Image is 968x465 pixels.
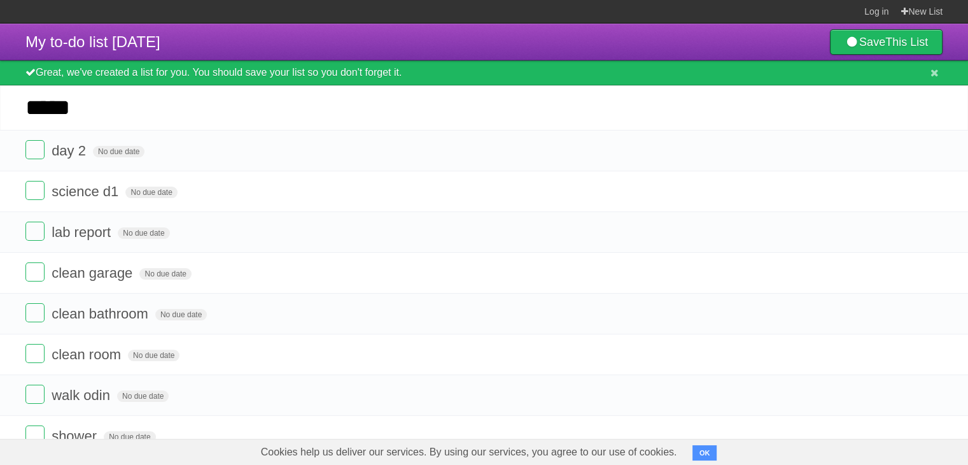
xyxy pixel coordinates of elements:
[155,309,207,320] span: No due date
[104,431,155,443] span: No due date
[52,387,113,403] span: walk odin
[52,428,100,444] span: shower
[25,303,45,322] label: Done
[25,33,160,50] span: My to-do list [DATE]
[93,146,144,157] span: No due date
[25,181,45,200] label: Done
[25,140,45,159] label: Done
[885,36,928,48] b: This List
[52,265,136,281] span: clean garage
[25,426,45,445] label: Done
[52,224,114,240] span: lab report
[25,262,45,282] label: Done
[128,350,179,361] span: No due date
[125,187,177,198] span: No due date
[52,306,151,322] span: clean bathroom
[25,344,45,363] label: Done
[52,347,124,362] span: clean room
[52,143,89,159] span: day 2
[117,390,169,402] span: No due date
[52,183,122,199] span: science d1
[248,440,690,465] span: Cookies help us deliver our services. By using our services, you agree to our use of cookies.
[692,445,717,461] button: OK
[25,222,45,241] label: Done
[25,385,45,404] label: Done
[139,268,191,280] span: No due date
[118,227,169,239] span: No due date
[830,29,943,55] a: SaveThis List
